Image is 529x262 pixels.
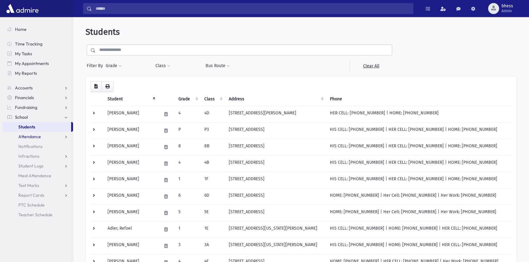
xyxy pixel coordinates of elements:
[15,41,42,47] span: Time Tracking
[2,59,73,68] a: My Appointments
[201,92,225,106] th: Class: activate to sort column ascending
[326,92,512,106] th: Phone
[104,172,158,188] td: [PERSON_NAME]
[18,134,41,139] span: Attendance
[104,188,158,205] td: [PERSON_NAME]
[201,172,225,188] td: 1F
[225,155,326,172] td: [STREET_ADDRESS]
[104,139,158,155] td: [PERSON_NAME]
[15,70,37,76] span: My Reports
[104,221,158,238] td: Adler, Refoel
[326,238,512,254] td: HIS CELL: [PHONE_NUMBER] | HOME: [PHONE_NUMBER] | HER CELL: [PHONE_NUMBER]
[225,92,326,106] th: Address: activate to sort column ascending
[104,205,158,221] td: [PERSON_NAME]
[201,155,225,172] td: 4B
[225,172,326,188] td: [STREET_ADDRESS]
[326,106,512,122] td: HER CELL: [PHONE_NUMBER] | HOME: [PHONE_NUMBER]
[2,142,73,151] a: Notifications
[18,173,51,178] span: Meal Attendance
[201,139,225,155] td: 8B
[225,205,326,221] td: [STREET_ADDRESS]
[2,181,73,190] a: Test Marks
[90,81,102,92] button: CSV
[18,192,44,198] span: Report Cards
[225,139,326,155] td: [STREET_ADDRESS]
[326,221,512,238] td: HIS CELL: [PHONE_NUMBER] | HOME: [PHONE_NUMBER] | HER CELL: [PHONE_NUMBER]
[175,155,200,172] td: 4
[175,221,200,238] td: 1
[18,202,45,208] span: PTC Schedule
[201,122,225,139] td: P3
[104,122,158,139] td: [PERSON_NAME]
[2,210,73,220] a: Teacher Schedule
[15,61,49,66] span: My Appointments
[175,122,200,139] td: P
[350,60,392,71] a: Clear All
[502,9,513,13] span: Admin
[175,106,200,122] td: 4
[175,238,200,254] td: 3
[18,144,42,149] span: Notifications
[15,114,28,120] span: School
[326,155,512,172] td: HIS CELL: [PHONE_NUMBER] | HER CELL: [PHONE_NUMBER] | HOME: [PHONE_NUMBER]
[101,81,114,92] button: Print
[2,122,71,132] a: Students
[104,106,158,122] td: [PERSON_NAME]
[104,155,158,172] td: [PERSON_NAME]
[18,124,35,130] span: Students
[225,188,326,205] td: [STREET_ADDRESS]
[104,92,158,106] th: Student: activate to sort column descending
[2,132,73,142] a: Attendance
[2,68,73,78] a: My Reports
[326,139,512,155] td: HIS CELL: [PHONE_NUMBER] | HER CELL: [PHONE_NUMBER] | HOME: [PHONE_NUMBER]
[326,188,512,205] td: HOME: [PHONE_NUMBER] | Her Cell: [PHONE_NUMBER] | Her Work: [PHONE_NUMBER]
[2,83,73,93] a: Accounts
[2,102,73,112] a: Fundraising
[2,112,73,122] a: School
[225,122,326,139] td: [STREET_ADDRESS]
[2,49,73,59] a: My Tasks
[502,4,513,9] span: bhess
[2,171,73,181] a: Meal Attendance
[225,221,326,238] td: [STREET_ADDRESS][US_STATE][PERSON_NAME]
[86,27,120,37] span: Students
[2,200,73,210] a: PTC Schedule
[5,2,40,15] img: AdmirePro
[92,3,413,14] input: Search
[2,24,73,34] a: Home
[175,172,200,188] td: 1
[18,163,43,169] span: Student Logs
[2,190,73,200] a: Report Cards
[201,205,225,221] td: 5E
[2,93,73,102] a: Financials
[18,183,39,188] span: Test Marks
[2,39,73,49] a: Time Tracking
[15,51,32,56] span: My Tasks
[175,139,200,155] td: 8
[18,212,53,217] span: Teacher Schedule
[105,60,122,71] button: Grade
[201,106,225,122] td: 4D
[326,172,512,188] td: HIS CELL: [PHONE_NUMBER] | HER CELL: [PHONE_NUMBER] | HOME: [PHONE_NUMBER]
[2,161,73,171] a: Student Logs
[225,106,326,122] td: [STREET_ADDRESS][PERSON_NAME]
[104,238,158,254] td: [PERSON_NAME]
[2,151,73,161] a: Infractions
[15,27,27,32] span: Home
[201,188,225,205] td: 6D
[18,153,39,159] span: Infractions
[15,95,34,100] span: Financials
[225,238,326,254] td: [STREET_ADDRESS][US_STATE][PERSON_NAME]
[15,85,33,91] span: Accounts
[175,188,200,205] td: 6
[201,238,225,254] td: 3A
[205,60,230,71] button: Bus Route
[15,105,37,110] span: Fundraising
[326,122,512,139] td: HIS CELL: [PHONE_NUMBER] | HER CELL: [PHONE_NUMBER] | HOME: [PHONE_NUMBER]
[175,92,200,106] th: Grade: activate to sort column ascending
[326,205,512,221] td: HOME: [PHONE_NUMBER] | Her Cell: [PHONE_NUMBER] | Her Work: [PHONE_NUMBER]
[175,205,200,221] td: 5
[87,63,105,69] span: Filter By
[155,60,170,71] button: Class
[201,221,225,238] td: 1E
